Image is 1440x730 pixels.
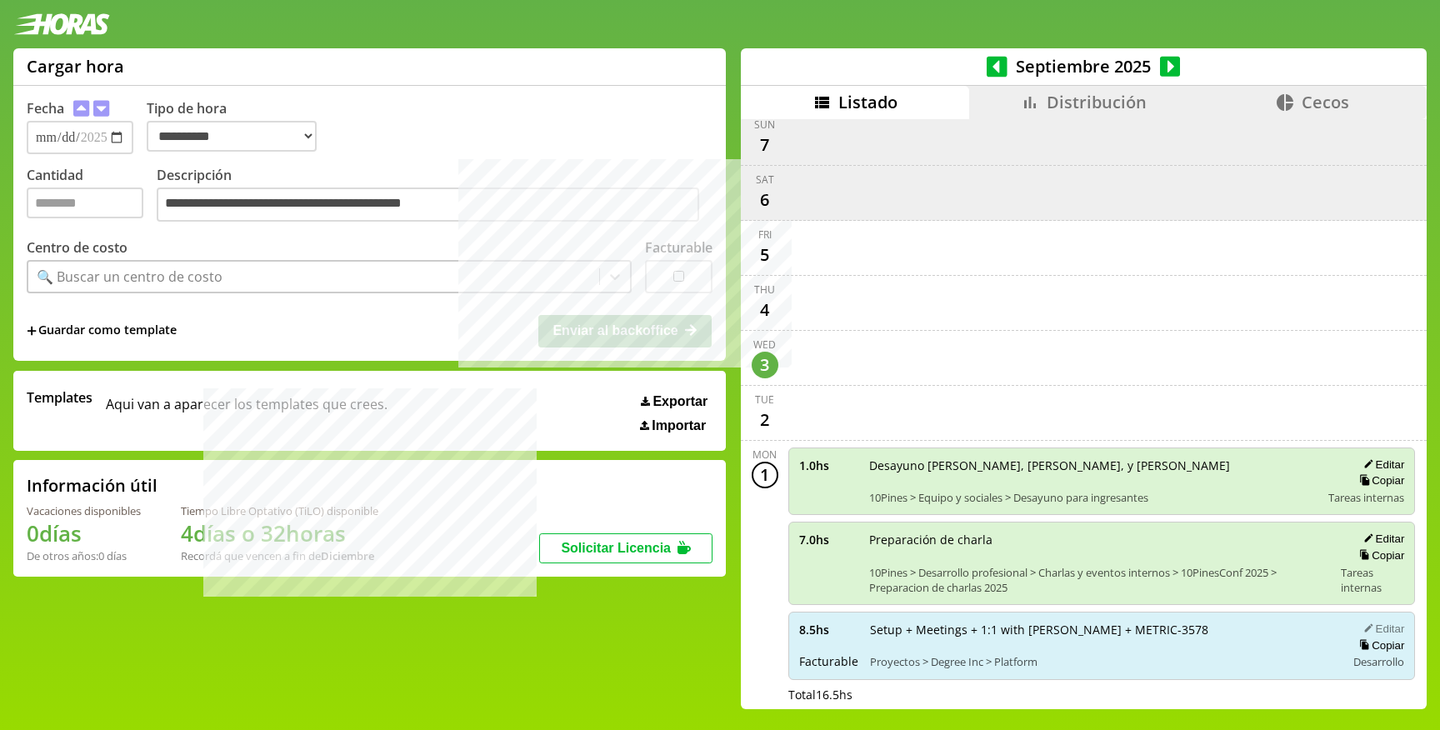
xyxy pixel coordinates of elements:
button: Solicitar Licencia [539,533,712,563]
span: Proyectos > Degree Inc > Platform [870,654,1335,669]
button: Editar [1358,457,1404,472]
button: Editar [1358,622,1404,636]
div: scrollable content [741,119,1427,707]
div: Recordá que vencen a fin de [181,548,378,563]
button: Copiar [1354,548,1404,562]
label: Centro de costo [27,238,127,257]
span: 10Pines > Desarrollo profesional > Charlas y eventos internos > 10PinesConf 2025 > Preparacion de... [869,565,1329,595]
span: Tareas internas [1341,565,1404,595]
span: 1.0 hs [799,457,857,473]
label: Facturable [645,238,712,257]
div: Tiempo Libre Optativo (TiLO) disponible [181,503,378,518]
div: Thu [754,282,775,297]
button: Exportar [636,393,712,410]
div: Wed [753,337,776,352]
span: + [27,322,37,340]
div: Sun [754,117,775,132]
div: 5 [752,242,778,268]
h2: Información útil [27,474,157,497]
div: 7 [752,132,778,158]
span: Tareas internas [1328,490,1404,505]
span: Solicitar Licencia [561,541,671,555]
span: 7.0 hs [799,532,857,547]
span: Templates [27,388,92,407]
div: 3 [752,352,778,378]
button: Editar [1358,532,1404,546]
input: Cantidad [27,187,143,218]
h1: Cargar hora [27,55,124,77]
span: Septiembre 2025 [1007,55,1160,77]
img: logotipo [13,13,110,35]
span: Desarrollo [1353,654,1404,669]
span: Preparación de charla [869,532,1329,547]
select: Tipo de hora [147,121,317,152]
span: Cecos [1302,91,1349,113]
span: Setup + Meetings + 1:1 with [PERSON_NAME] + METRIC-3578 [870,622,1335,637]
label: Fecha [27,99,64,117]
div: Total 16.5 hs [788,687,1416,702]
div: Mon [752,447,777,462]
div: Vacaciones disponibles [27,503,141,518]
span: Desayuno [PERSON_NAME], [PERSON_NAME], y [PERSON_NAME] [869,457,1317,473]
span: Importar [652,418,706,433]
label: Tipo de hora [147,99,330,154]
label: Descripción [157,166,712,227]
span: +Guardar como template [27,322,177,340]
span: Distribución [1047,91,1147,113]
span: Facturable [799,653,858,669]
button: Copiar [1354,638,1404,652]
div: Sat [756,172,774,187]
h1: 0 días [27,518,141,548]
span: 8.5 hs [799,622,858,637]
span: Listado [838,91,897,113]
label: Cantidad [27,166,157,227]
h1: 4 días o 32 horas [181,518,378,548]
div: 1 [752,462,778,488]
span: Exportar [652,394,707,409]
textarea: Descripción [157,187,699,222]
div: 6 [752,187,778,213]
b: Diciembre [321,548,374,563]
span: 10Pines > Equipo y sociales > Desayuno para ingresantes [869,490,1317,505]
div: 4 [752,297,778,323]
span: Aqui van a aparecer los templates que crees. [106,388,387,433]
div: 🔍 Buscar un centro de costo [37,267,222,286]
div: 2 [752,407,778,433]
div: Fri [758,227,772,242]
button: Copiar [1354,473,1404,487]
div: Tue [755,392,774,407]
div: De otros años: 0 días [27,548,141,563]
